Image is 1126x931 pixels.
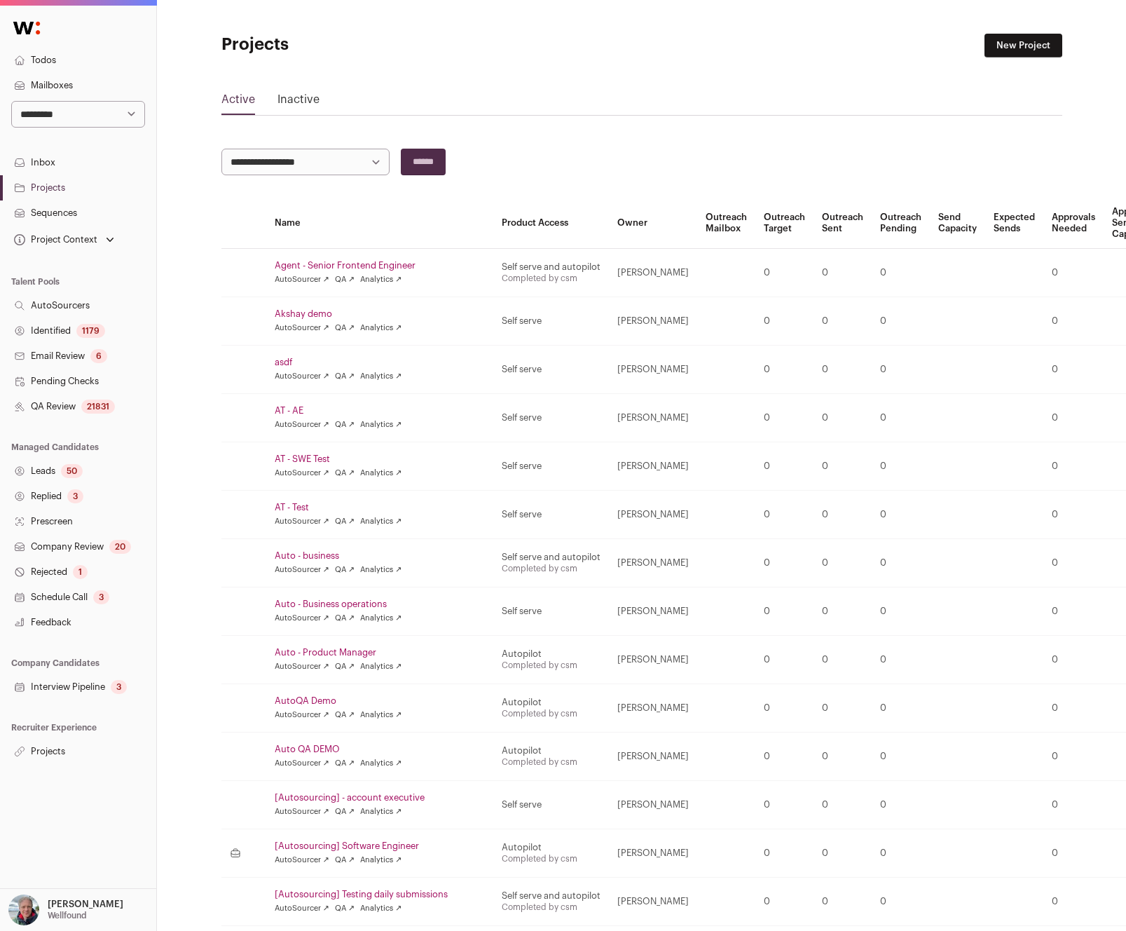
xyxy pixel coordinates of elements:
[872,733,930,781] td: 0
[502,648,600,660] div: Autopilot
[1043,491,1104,539] td: 0
[872,539,930,587] td: 0
[755,249,813,297] td: 0
[360,419,401,430] a: Analytics ↗
[1043,249,1104,297] td: 0
[275,419,329,430] a: AutoSourcer ↗
[335,613,355,624] a: QA ↗
[697,198,755,249] th: Outreach Mailbox
[1043,829,1104,878] td: 0
[502,315,600,327] div: Self serve
[109,540,131,554] div: 20
[755,636,813,684] td: 0
[275,758,329,769] a: AutoSourcer ↗
[1043,442,1104,491] td: 0
[502,903,577,911] a: Completed by csm
[275,516,329,527] a: AutoSourcer ↗
[221,91,255,114] a: Active
[609,733,697,781] td: [PERSON_NAME]
[360,661,401,672] a: Analytics ↗
[275,841,485,852] a: [Autosourcing] Software Engineer
[221,34,502,56] h1: Projects
[813,442,872,491] td: 0
[275,502,485,513] a: AT - Test
[502,842,600,853] div: Autopilot
[111,680,127,694] div: 3
[275,357,485,368] a: asdf
[755,198,813,249] th: Outreach Target
[275,371,329,382] a: AutoSourcer ↗
[1043,346,1104,394] td: 0
[360,516,401,527] a: Analytics ↗
[755,781,813,829] td: 0
[609,684,697,733] td: [PERSON_NAME]
[360,758,401,769] a: Analytics ↗
[1043,587,1104,636] td: 0
[609,198,697,249] th: Owner
[275,308,485,320] a: Akshay demo
[1043,878,1104,926] td: 0
[609,829,697,878] td: [PERSON_NAME]
[277,91,320,114] a: Inactive
[275,855,329,866] a: AutoSourcer ↗
[93,590,109,604] div: 3
[360,468,401,479] a: Analytics ↗
[360,371,401,382] a: Analytics ↗
[502,855,577,863] a: Completed by csm
[755,442,813,491] td: 0
[813,733,872,781] td: 0
[872,249,930,297] td: 0
[872,442,930,491] td: 0
[813,684,872,733] td: 0
[502,552,600,563] div: Self serve and autopilot
[755,346,813,394] td: 0
[609,539,697,587] td: [PERSON_NAME]
[493,198,609,249] th: Product Access
[813,394,872,442] td: 0
[1043,394,1104,442] td: 0
[502,461,600,472] div: Self serve
[609,249,697,297] td: [PERSON_NAME]
[502,261,600,273] div: Self serve and autopilot
[609,394,697,442] td: [PERSON_NAME]
[755,539,813,587] td: 0
[872,878,930,926] td: 0
[275,695,485,707] a: AutoQA Demo
[61,464,83,478] div: 50
[502,564,577,573] a: Completed by csm
[1043,781,1104,829] td: 0
[275,468,329,479] a: AutoSourcer ↗
[813,636,872,684] td: 0
[275,564,329,576] a: AutoSourcer ↗
[335,661,355,672] a: QA ↗
[609,781,697,829] td: [PERSON_NAME]
[275,661,329,672] a: AutoSourcer ↗
[502,509,600,520] div: Self serve
[609,442,697,491] td: [PERSON_NAME]
[813,829,872,878] td: 0
[502,890,600,902] div: Self serve and autopilot
[335,371,355,382] a: QA ↗
[48,899,123,910] p: [PERSON_NAME]
[985,198,1043,249] th: Expected Sends
[360,903,401,914] a: Analytics ↗
[360,322,401,334] a: Analytics ↗
[90,349,107,363] div: 6
[275,903,329,914] a: AutoSourcer ↗
[335,903,355,914] a: QA ↗
[8,895,39,925] img: 14022209-medium_jpg
[1043,636,1104,684] td: 0
[609,491,697,539] td: [PERSON_NAME]
[48,910,87,921] p: Wellfound
[275,889,485,900] a: [Autosourcing] Testing daily submissions
[872,829,930,878] td: 0
[335,468,355,479] a: QA ↗
[502,274,577,283] a: Completed by csm
[1043,297,1104,346] td: 0
[813,249,872,297] td: 0
[502,661,577,670] a: Completed by csm
[755,394,813,442] td: 0
[275,550,485,562] a: Auto - business
[872,781,930,829] td: 0
[360,855,401,866] a: Analytics ↗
